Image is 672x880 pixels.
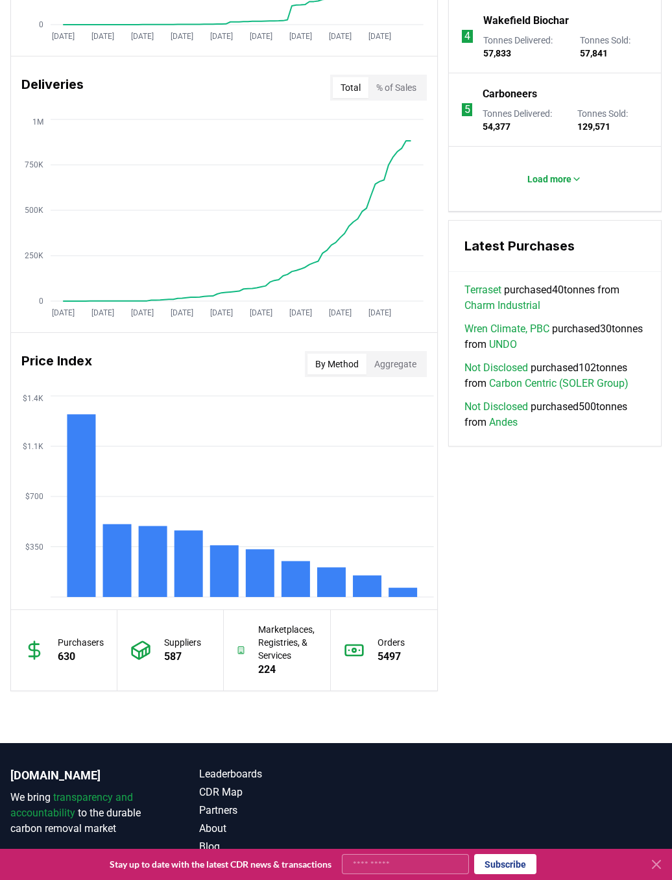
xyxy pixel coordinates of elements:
[131,32,154,41] tspan: [DATE]
[378,649,405,665] p: 5497
[171,32,193,41] tspan: [DATE]
[21,75,84,101] h3: Deliveries
[23,394,43,403] tspan: $1.4K
[580,48,608,58] span: 57,841
[199,803,336,818] a: Partners
[378,636,405,649] p: Orders
[199,785,336,800] a: CDR Map
[25,160,43,169] tspan: 750K
[258,623,317,662] p: Marketplaces, Registries, & Services
[368,32,391,41] tspan: [DATE]
[91,32,114,41] tspan: [DATE]
[199,839,336,855] a: Blog
[527,173,571,186] p: Load more
[577,107,648,133] p: Tonnes Sold :
[91,308,114,317] tspan: [DATE]
[517,166,592,192] button: Load more
[464,236,645,256] h3: Latest Purchases
[23,442,43,451] tspan: $1.1K
[483,34,567,60] p: Tonnes Delivered :
[131,308,154,317] tspan: [DATE]
[483,86,537,102] a: Carboneers
[10,766,147,785] p: [DOMAIN_NAME]
[52,308,75,317] tspan: [DATE]
[258,662,317,678] p: 224
[171,308,193,317] tspan: [DATE]
[210,308,233,317] tspan: [DATE]
[464,298,540,313] a: Charm Industrial
[489,337,517,352] a: UNDO
[483,48,511,58] span: 57,833
[210,32,233,41] tspan: [DATE]
[483,107,564,133] p: Tonnes Delivered :
[25,206,43,215] tspan: 500K
[464,360,645,391] span: purchased 102 tonnes from
[577,121,610,132] span: 129,571
[307,354,366,374] button: By Method
[489,415,518,430] a: Andes
[10,791,133,819] span: transparency and accountability
[25,492,43,501] tspan: $700
[489,376,629,391] a: Carbon Centric (SOLER Group)
[164,649,201,665] p: 587
[464,321,645,352] span: purchased 30 tonnes from
[199,821,336,837] a: About
[329,308,352,317] tspan: [DATE]
[250,308,272,317] tspan: [DATE]
[483,121,510,132] span: 54,377
[368,308,391,317] tspan: [DATE]
[289,308,312,317] tspan: [DATE]
[39,297,43,306] tspan: 0
[25,543,43,552] tspan: $350
[464,321,549,337] a: Wren Climate, PBC
[483,13,569,29] a: Wakefield Biochar
[329,32,352,41] tspan: [DATE]
[58,636,104,649] p: Purchasers
[464,102,470,117] p: 5
[464,282,645,313] span: purchased 40 tonnes from
[368,77,424,98] button: % of Sales
[464,282,501,298] a: Terraset
[25,251,43,260] tspan: 250K
[464,360,528,376] a: Not Disclosed
[10,790,147,837] p: We bring to the durable carbon removal market
[250,32,272,41] tspan: [DATE]
[39,20,43,29] tspan: 0
[164,636,201,649] p: Suppliers
[52,32,75,41] tspan: [DATE]
[21,351,92,377] h3: Price Index
[580,34,648,60] p: Tonnes Sold :
[199,766,336,782] a: Leaderboards
[333,77,368,98] button: Total
[32,117,43,127] tspan: 1M
[58,649,104,665] p: 630
[289,32,312,41] tspan: [DATE]
[464,29,470,44] p: 4
[366,354,424,374] button: Aggregate
[464,399,645,430] span: purchased 500 tonnes from
[464,399,528,415] a: Not Disclosed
